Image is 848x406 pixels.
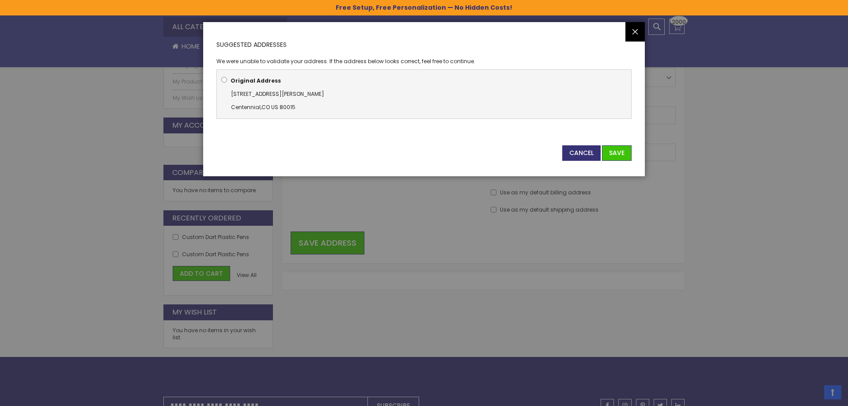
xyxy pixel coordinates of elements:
span: Centennial [231,103,261,111]
button: Save [602,145,632,161]
span: Cancel [569,148,594,157]
span: Suggested Addresses [216,40,287,49]
div: , [221,87,627,114]
span: CO [261,103,270,111]
span: Save [609,148,625,157]
span: 80015 [280,103,295,111]
p: We were unable to validate your address. If the address below looks correct, feel free to continue. [216,58,632,65]
b: Original Address [231,77,281,84]
span: [STREET_ADDRESS][PERSON_NAME] [231,90,324,98]
button: Cancel [562,145,601,161]
span: US [271,103,278,111]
